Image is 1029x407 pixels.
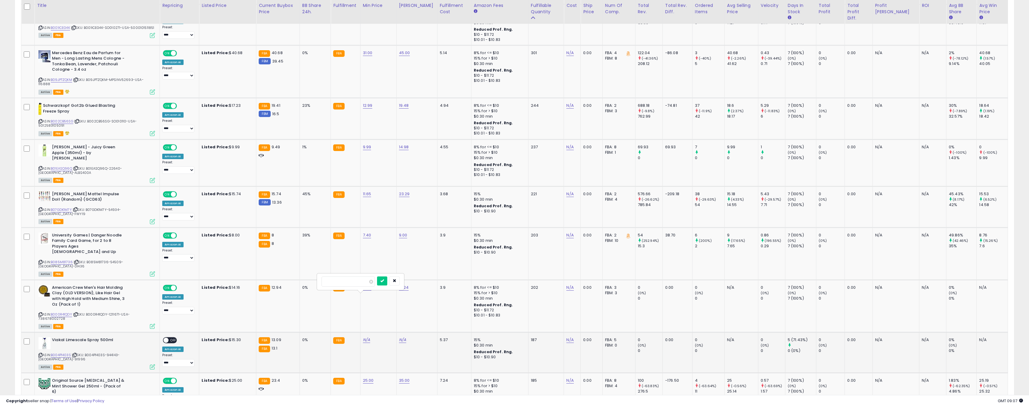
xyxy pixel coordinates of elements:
[875,144,915,150] div: N/A
[440,50,467,56] div: 5.14
[38,219,52,224] span: All listings currently available for purchase on Amazon
[953,56,968,61] small: (-78.12%)
[333,2,358,9] div: Fulfillment
[949,144,976,150] div: 0%
[979,191,1008,197] div: 15.53
[474,56,524,61] div: 15% for > $10
[474,108,524,114] div: 15% for > $10
[38,378,50,389] img: 51BV+WHGJhL._SL40_.jpg
[979,61,1008,66] div: 40.05
[162,112,183,118] div: Amazon AI
[474,203,513,208] b: Reduced Prof. Rng.
[566,103,574,109] a: N/A
[605,50,631,56] div: FBA: 4
[333,144,344,151] small: FBA
[566,337,574,343] a: N/A
[52,233,125,256] b: University Games | Danger Noodle Family Card Game, for 2 to 8 Players Ages [DEMOGRAPHIC_DATA] and Up
[638,103,662,108] div: 688.18
[38,166,122,175] span: | SKU: B01EASQ96Q-22640-[GEOGRAPHIC_DATA]-ALBS400A
[761,144,785,150] div: 1
[71,25,154,30] span: | SKU: B001ICEG4K-SO010271-USA-5000101511851
[819,50,845,56] div: 0
[875,103,915,108] div: N/A
[949,61,976,66] div: 9.14%
[979,15,983,20] small: Avg Win Price.
[202,191,229,197] b: Listed Price:
[638,2,660,15] div: Total Rev.
[474,150,524,155] div: 15% for > $10
[333,191,344,198] small: FBA
[727,50,758,56] div: 40.68
[949,50,976,56] div: 2%
[761,2,783,9] div: Velocity
[51,25,70,30] a: B001ICEG4K
[761,114,785,119] div: 6
[638,155,662,161] div: 0
[63,131,70,135] i: hazardous material
[605,56,631,61] div: FBM: 8
[699,197,716,202] small: (-29.63%)
[399,378,410,384] a: 35.00
[176,145,186,150] span: OFF
[566,50,574,56] a: N/A
[531,103,559,108] div: 244
[788,56,796,61] small: (0%)
[531,191,559,197] div: 221
[162,160,194,174] div: Preset:
[440,103,467,108] div: 4.94
[363,50,373,56] a: 31.00
[162,207,194,221] div: Preset:
[63,89,70,94] i: hazardous material
[474,114,524,119] div: $0.30 min
[765,109,780,113] small: (-11.83%)
[983,56,995,61] small: (1.57%)
[53,33,63,38] span: FBA
[983,197,997,202] small: (6.52%)
[202,232,229,238] b: Listed Price:
[363,337,370,343] a: N/A
[202,144,229,150] b: Listed Price:
[259,2,297,15] div: Current Buybox Price
[38,9,155,37] div: ASIN:
[259,58,270,64] small: FBM
[605,197,631,202] div: FBM: 4
[37,2,157,9] div: Title
[727,103,758,108] div: 18.6
[202,50,251,56] div: $40.68
[302,103,326,108] div: 23%
[162,154,183,159] div: Amazon AI
[53,178,63,183] span: FBA
[819,61,845,66] div: 0
[399,103,409,109] a: 19.48
[52,191,125,204] b: [PERSON_NAME] Mattel Impulse Doll (Random) (GCD63)
[162,60,183,65] div: Amazon AI
[788,114,816,119] div: 7 (100%)
[333,103,344,109] small: FBA
[474,50,524,56] div: 8% for <= $10
[983,109,994,113] small: (1.19%)
[638,61,662,66] div: 208.12
[731,197,744,202] small: (4.33%)
[399,337,406,343] a: N/A
[727,202,758,208] div: 14.55
[51,207,72,212] a: B07GDK1M7Y
[819,114,845,119] div: 0
[474,120,513,125] b: Reduced Prof. Rng.
[695,144,724,150] div: 7
[51,166,72,171] a: B01EASQ96Q
[272,144,280,150] span: 9.49
[583,103,598,108] div: 0.00
[363,378,374,384] a: 25.00
[727,114,758,119] div: 18.17
[333,50,344,57] small: FBA
[979,114,1008,119] div: 18.42
[695,155,724,161] div: 0
[642,197,659,202] small: (-26.62%)
[202,103,251,108] div: $17.23
[761,202,785,208] div: 7.71
[38,144,50,156] img: 416uhKff2xL._SL40_.jpg
[847,191,868,197] div: 0.00
[761,61,785,66] div: 0.71
[949,155,976,161] div: 1.43%
[566,144,574,150] a: N/A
